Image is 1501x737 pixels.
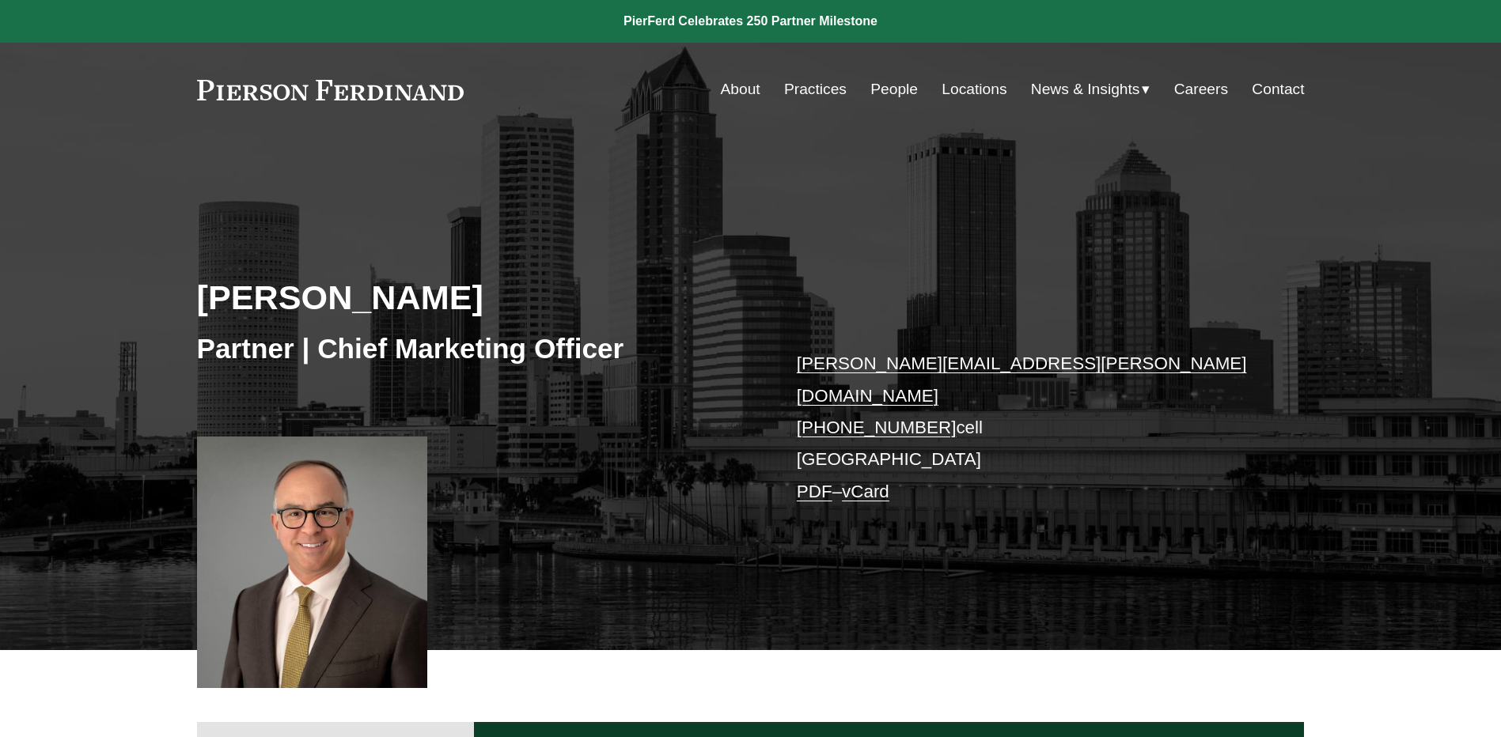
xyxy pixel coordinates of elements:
[870,74,918,104] a: People
[1174,74,1228,104] a: Careers
[942,74,1006,104] a: Locations
[1031,76,1140,104] span: News & Insights
[1031,74,1150,104] a: folder dropdown
[197,331,751,366] h3: Partner | Chief Marketing Officer
[797,482,832,501] a: PDF
[797,353,1247,405] a: [PERSON_NAME][EMAIL_ADDRESS][PERSON_NAME][DOMAIN_NAME]
[842,482,889,501] a: vCard
[1252,74,1304,104] a: Contact
[784,74,847,104] a: Practices
[721,74,760,104] a: About
[197,277,751,318] h2: [PERSON_NAME]
[797,348,1258,508] p: cell [GEOGRAPHIC_DATA] –
[797,418,957,437] a: [PHONE_NUMBER]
